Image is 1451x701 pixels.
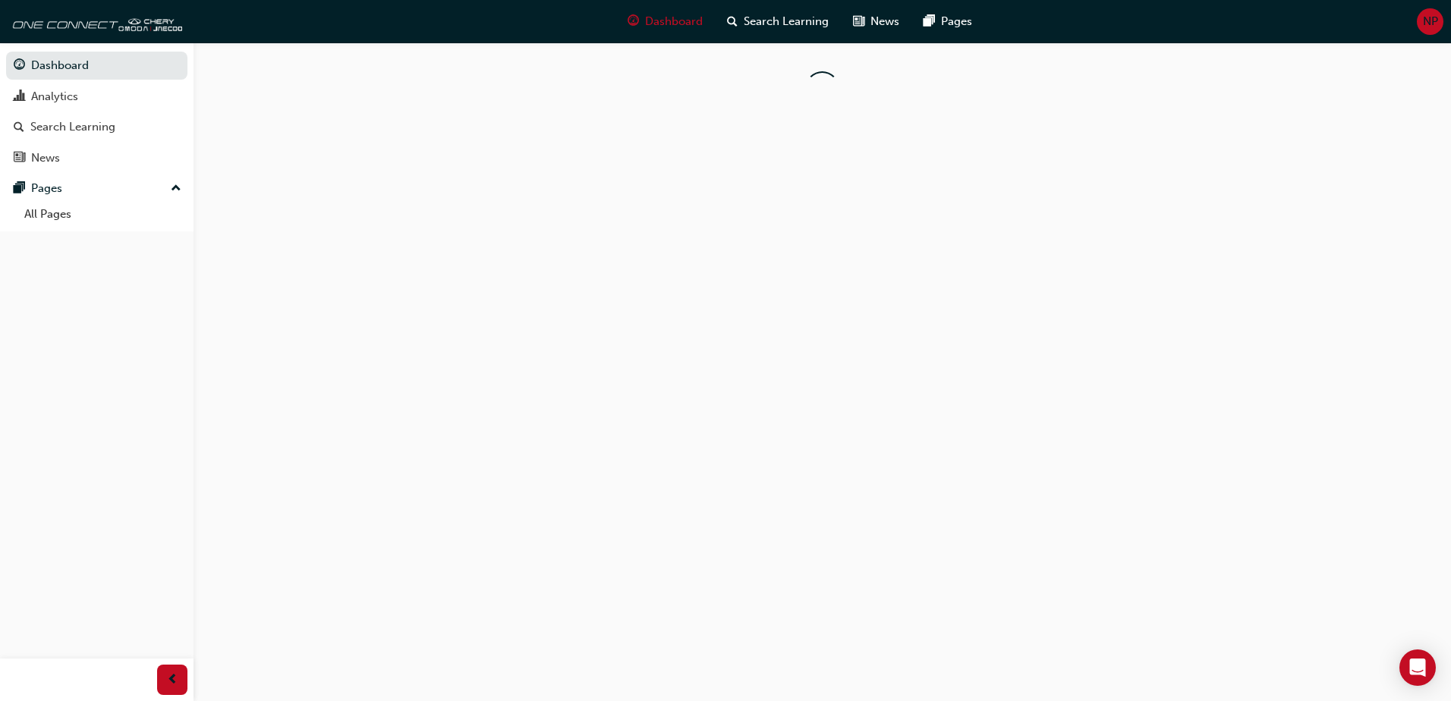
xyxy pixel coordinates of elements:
[14,90,25,104] span: chart-icon
[6,174,187,203] button: Pages
[14,182,25,196] span: pages-icon
[31,88,78,105] div: Analytics
[31,180,62,197] div: Pages
[171,179,181,199] span: up-icon
[167,671,178,690] span: prev-icon
[645,13,703,30] span: Dashboard
[715,6,841,37] a: search-iconSearch Learning
[14,121,24,134] span: search-icon
[628,12,639,31] span: guage-icon
[1423,13,1438,30] span: NP
[6,144,187,172] a: News
[1399,649,1436,686] div: Open Intercom Messenger
[6,52,187,80] a: Dashboard
[18,203,187,226] a: All Pages
[14,59,25,73] span: guage-icon
[6,113,187,141] a: Search Learning
[853,12,864,31] span: news-icon
[924,12,935,31] span: pages-icon
[727,12,738,31] span: search-icon
[841,6,911,37] a: news-iconNews
[1417,8,1443,35] button: NP
[941,13,972,30] span: Pages
[615,6,715,37] a: guage-iconDashboard
[911,6,984,37] a: pages-iconPages
[744,13,829,30] span: Search Learning
[31,149,60,167] div: News
[30,118,115,136] div: Search Learning
[14,152,25,165] span: news-icon
[8,6,182,36] img: oneconnect
[6,83,187,111] a: Analytics
[6,49,187,174] button: DashboardAnalyticsSearch LearningNews
[870,13,899,30] span: News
